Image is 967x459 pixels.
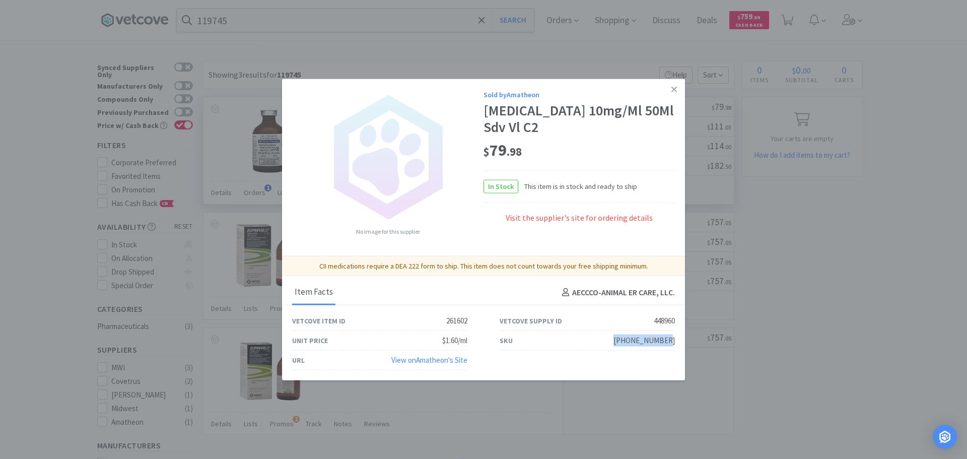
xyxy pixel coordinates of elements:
div: Item Facts [292,280,335,305]
span: In Stock [484,180,518,192]
a: View onAmatheon's Site [391,355,467,365]
span: . 98 [507,145,522,159]
div: [PHONE_NUMBER] [613,335,675,347]
div: [MEDICAL_DATA] 10mg/Ml 50Ml Sdv Vl C2 [483,102,675,136]
span: No image for this supplier [356,227,420,236]
div: 448960 [654,315,675,327]
p: CII medications require a DEA 222 form to ship. This item does not count towards your free shippi... [286,260,681,271]
div: Sold by Amatheon [483,89,675,100]
img: no_image.png [322,92,453,223]
div: Visit the supplier's site for ordering details [483,212,675,234]
div: URL [292,355,305,366]
div: Open Intercom Messenger [933,425,957,449]
span: 79 [483,140,522,160]
span: This item is in stock and ready to ship [518,181,637,192]
div: 261602 [446,315,467,327]
div: $1.60/ml [442,335,467,347]
span: $ [483,145,490,159]
div: Vetcove Item ID [292,315,346,326]
div: Unit Price [292,335,328,346]
div: SKU [500,335,513,346]
h4: AECCCO - ANIMAL ER CARE, LLC. [558,286,675,299]
div: Vetcove Supply ID [500,315,562,326]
